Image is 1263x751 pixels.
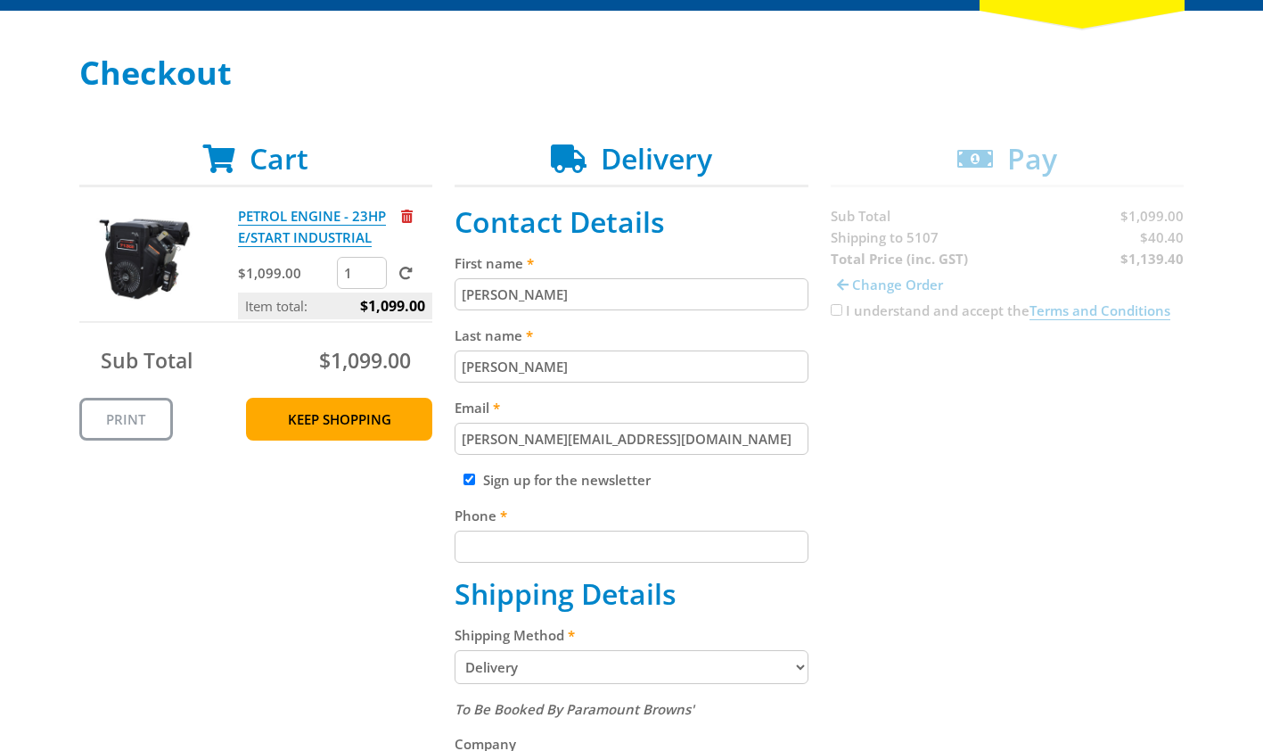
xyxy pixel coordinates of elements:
[455,397,808,418] label: Email
[455,351,808,383] input: Please enter your last name.
[96,205,203,312] img: PETROL ENGINE - 23HP E/START INDUSTRIAL
[238,207,386,247] a: PETROL ENGINE - 23HP E/START INDUSTRIAL
[455,577,808,611] h2: Shipping Details
[455,505,808,526] label: Phone
[246,398,432,441] a: Keep Shopping
[483,471,651,489] label: Sign up for the newsletter
[238,293,432,319] p: Item total:
[455,624,808,646] label: Shipping Method
[455,205,808,239] h2: Contact Details
[455,278,808,310] input: Please enter your first name.
[79,398,173,441] a: Print
[79,55,1185,91] h1: Checkout
[455,325,808,346] label: Last name
[455,423,808,455] input: Please enter your email address.
[455,700,694,718] em: To Be Booked By Paramount Browns'
[455,650,808,684] select: Please select a shipping method.
[601,139,712,177] span: Delivery
[319,346,411,375] span: $1,099.00
[455,252,808,274] label: First name
[455,531,808,563] input: Please enter your telephone number.
[238,262,333,284] p: $1,099.00
[401,207,413,225] a: Remove from cart
[101,346,193,375] span: Sub Total
[360,293,425,319] span: $1,099.00
[250,139,308,177] span: Cart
